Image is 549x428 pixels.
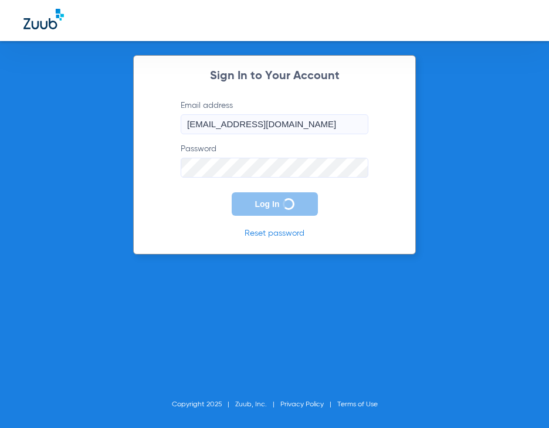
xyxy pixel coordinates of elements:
[245,229,304,237] a: Reset password
[23,9,64,29] img: Zuub Logo
[255,199,280,209] span: Log In
[235,399,280,410] li: Zuub, Inc.
[280,401,324,408] a: Privacy Policy
[181,158,368,178] input: Password
[181,100,368,134] label: Email address
[337,401,378,408] a: Terms of Use
[163,70,386,82] h2: Sign In to Your Account
[181,143,368,178] label: Password
[181,114,368,134] input: Email address
[172,399,235,410] li: Copyright 2025
[232,192,318,216] button: Log In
